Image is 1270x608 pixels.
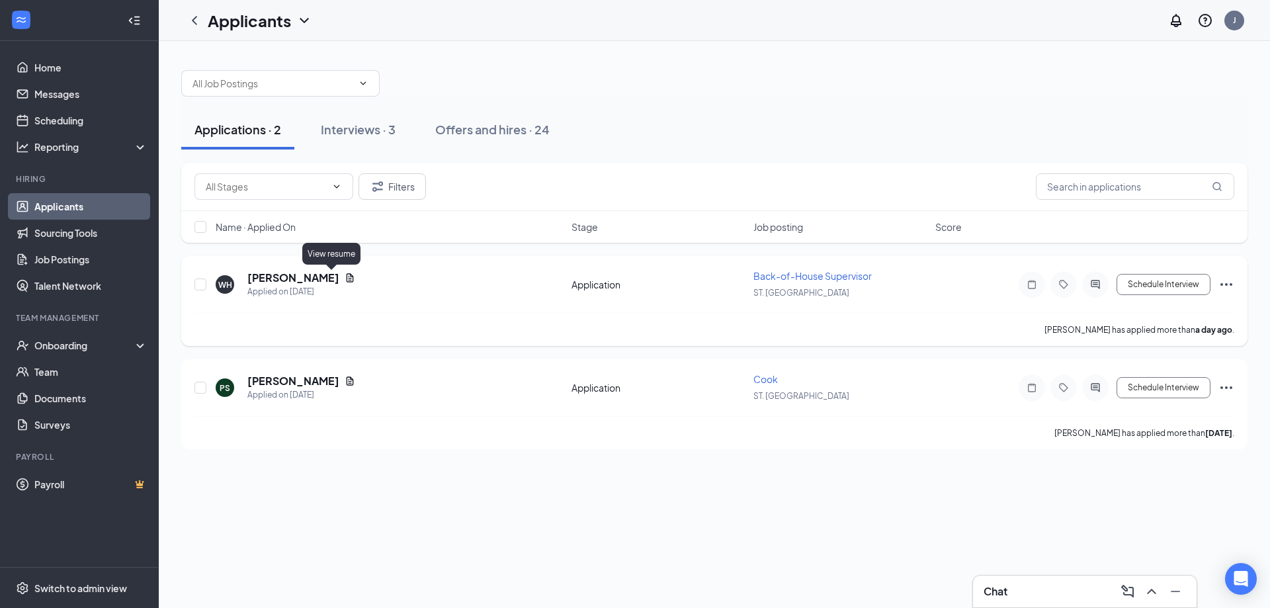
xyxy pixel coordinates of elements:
svg: Settings [16,582,29,595]
h3: Chat [984,584,1007,599]
a: Sourcing Tools [34,220,148,246]
div: Hiring [16,173,145,185]
a: Job Postings [34,246,148,273]
svg: ChevronDown [358,78,368,89]
input: All Job Postings [192,76,353,91]
button: ComposeMessage [1117,581,1138,602]
span: Stage [571,220,598,234]
svg: Document [345,376,355,386]
div: Application [571,278,745,291]
svg: Note [1024,279,1040,290]
svg: Note [1024,382,1040,393]
div: Team Management [16,312,145,324]
svg: ComposeMessage [1120,584,1136,599]
div: Interviews · 3 [321,121,396,138]
div: PS [220,382,230,394]
h5: [PERSON_NAME] [247,374,339,388]
p: [PERSON_NAME] has applied more than . [1044,324,1234,335]
svg: ActiveChat [1087,279,1103,290]
input: Search in applications [1036,173,1234,200]
svg: Notifications [1168,13,1184,28]
h5: [PERSON_NAME] [247,271,339,285]
svg: Minimize [1167,584,1183,599]
svg: Tag [1056,279,1072,290]
div: Applied on [DATE] [247,285,355,298]
span: Name · Applied On [216,220,296,234]
svg: WorkstreamLogo [15,13,28,26]
svg: Tag [1056,382,1072,393]
a: Messages [34,81,148,107]
a: Surveys [34,412,148,438]
button: Schedule Interview [1117,274,1210,295]
div: Open Intercom Messenger [1225,563,1257,595]
div: Switch to admin view [34,582,127,595]
span: ST. [GEOGRAPHIC_DATA] [753,288,849,298]
svg: ChevronLeft [187,13,202,28]
b: a day ago [1195,325,1232,335]
div: Onboarding [34,339,136,352]
button: Minimize [1165,581,1186,602]
svg: ActiveChat [1087,382,1103,393]
a: Scheduling [34,107,148,134]
b: [DATE] [1205,428,1232,438]
button: Schedule Interview [1117,377,1210,398]
div: Reporting [34,140,148,153]
input: All Stages [206,179,326,194]
svg: MagnifyingGlass [1212,181,1222,192]
div: Applications · 2 [194,121,281,138]
a: Documents [34,385,148,412]
svg: Ellipses [1218,380,1234,396]
a: Applicants [34,193,148,220]
div: Application [571,381,745,394]
svg: Ellipses [1218,277,1234,292]
a: Team [34,359,148,385]
div: Payroll [16,451,145,462]
h1: Applicants [208,9,291,32]
svg: ChevronDown [331,181,342,192]
a: Home [34,54,148,81]
svg: Filter [370,179,386,195]
span: Cook [753,373,778,385]
svg: UserCheck [16,339,29,352]
div: View resume [302,243,360,265]
div: WH [218,279,232,290]
span: Score [935,220,962,234]
span: Job posting [753,220,803,234]
svg: ChevronDown [296,13,312,28]
svg: Analysis [16,140,29,153]
svg: QuestionInfo [1197,13,1213,28]
span: Back-of-House Supervisor [753,270,872,282]
div: Offers and hires · 24 [435,121,550,138]
span: ST. [GEOGRAPHIC_DATA] [753,391,849,401]
a: Talent Network [34,273,148,299]
p: [PERSON_NAME] has applied more than . [1054,427,1234,439]
div: J [1233,15,1236,26]
svg: Collapse [128,14,141,27]
div: Applied on [DATE] [247,388,355,402]
svg: Document [345,273,355,283]
button: ChevronUp [1141,581,1162,602]
svg: ChevronUp [1144,584,1160,599]
a: PayrollCrown [34,471,148,498]
button: Filter Filters [359,173,426,200]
